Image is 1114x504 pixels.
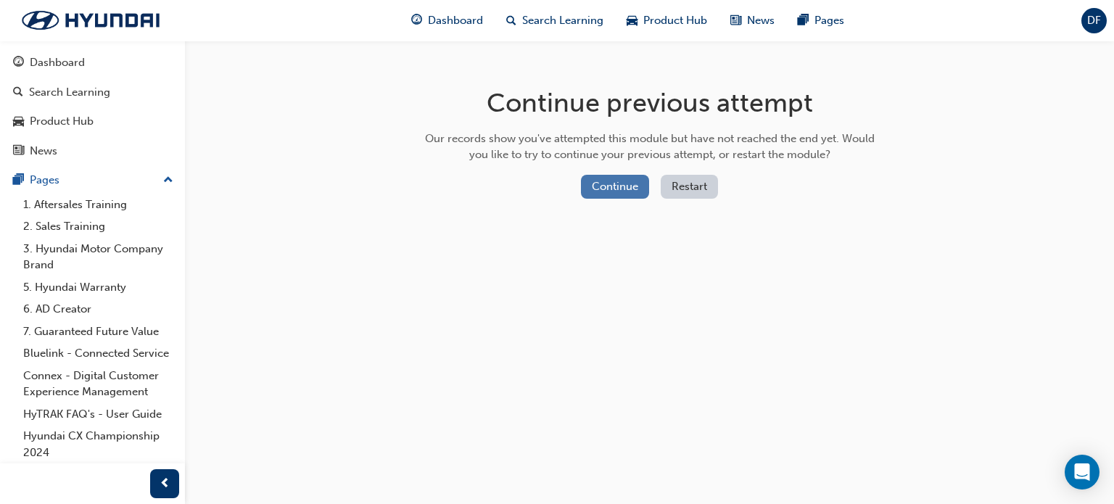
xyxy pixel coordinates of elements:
a: Bluelink - Connected Service [17,342,179,365]
a: guage-iconDashboard [400,6,495,36]
button: Continue [581,175,649,199]
div: Search Learning [29,84,110,101]
a: car-iconProduct Hub [615,6,719,36]
a: 5. Hyundai Warranty [17,276,179,299]
a: news-iconNews [719,6,786,36]
a: Dashboard [6,49,179,76]
a: HyTRAK FAQ's - User Guide [17,403,179,426]
a: Hyundai CX Championship 2024 [17,425,179,463]
span: news-icon [13,145,24,158]
button: Pages [6,167,179,194]
span: News [747,12,775,29]
span: up-icon [163,171,173,190]
h1: Continue previous attempt [420,87,880,119]
span: pages-icon [798,12,809,30]
span: Dashboard [428,12,483,29]
span: guage-icon [13,57,24,70]
span: car-icon [627,12,638,30]
div: Dashboard [30,54,85,71]
a: pages-iconPages [786,6,856,36]
div: Product Hub [30,113,94,130]
span: search-icon [13,86,23,99]
span: Product Hub [643,12,707,29]
span: Pages [814,12,844,29]
span: prev-icon [160,475,170,493]
button: DF [1081,8,1107,33]
a: Search Learning [6,79,179,106]
span: news-icon [730,12,741,30]
button: Restart [661,175,718,199]
a: 6. AD Creator [17,298,179,321]
div: Our records show you've attempted this module but have not reached the end yet. Would you like to... [420,131,880,163]
span: car-icon [13,115,24,128]
a: search-iconSearch Learning [495,6,615,36]
a: 3. Hyundai Motor Company Brand [17,238,179,276]
a: 7. Guaranteed Future Value [17,321,179,343]
span: pages-icon [13,174,24,187]
span: guage-icon [411,12,422,30]
div: Pages [30,172,59,189]
span: Search Learning [522,12,603,29]
img: Trak [7,5,174,36]
a: 2. Sales Training [17,215,179,238]
a: 1. Aftersales Training [17,194,179,216]
span: search-icon [506,12,516,30]
a: Connex - Digital Customer Experience Management [17,365,179,403]
a: News [6,138,179,165]
div: News [30,143,57,160]
span: DF [1087,12,1101,29]
div: Open Intercom Messenger [1065,455,1099,489]
button: DashboardSearch LearningProduct HubNews [6,46,179,167]
a: Product Hub [6,108,179,135]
